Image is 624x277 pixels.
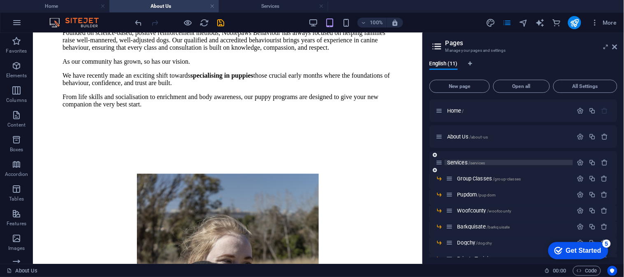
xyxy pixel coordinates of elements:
div: Barkquisate/barkquisate [455,224,573,229]
span: English (11) [429,59,458,70]
h3: Manage your pages and settings [445,47,601,54]
div: Settings [577,133,584,140]
span: /barkquisate [487,225,510,229]
div: Duplicate [589,159,596,166]
div: Group Classes/group-classes [455,176,573,181]
div: Settings [577,223,584,230]
i: Design (Ctrl+Alt+Y) [486,18,495,28]
p: Tables [9,196,24,202]
p: Boxes [10,146,23,153]
i: Reload page [200,18,209,28]
div: Remove [601,223,608,230]
h4: Services [219,2,328,11]
h6: 100% [370,18,383,28]
div: 5 [61,2,69,10]
div: The startpage cannot be deleted [601,107,608,114]
p: Accordion [5,171,28,178]
span: /private-training [496,257,525,261]
button: pages [502,18,512,28]
span: Open all [497,84,546,89]
i: Save (Ctrl+S) [216,18,226,28]
div: Remove [601,207,608,214]
div: Duplicate [589,133,596,140]
div: Get Started [24,9,60,16]
p: Elements [6,72,27,79]
p: Images [8,245,25,252]
button: save [216,18,226,28]
div: About Us/about-us [445,134,573,139]
span: Click to open page [457,208,512,214]
div: Duplicate [589,223,596,230]
button: More [588,16,620,29]
p: Favorites [6,48,27,54]
p: Content [7,122,26,128]
span: Click to open page [457,224,510,230]
div: Pupdom/pupdom [455,192,573,197]
button: design [486,18,496,28]
h6: Session time [545,266,566,276]
button: undo [134,18,144,28]
p: Columns [6,97,27,104]
i: Commerce [552,18,561,28]
span: More [591,18,617,27]
span: About Us [447,134,488,140]
span: Services [447,159,485,166]
a: Click to cancel selection. Double-click to open Pages [7,266,37,276]
span: Click to open page [457,175,521,182]
div: Get Started 5 items remaining, 0% complete [7,4,67,21]
div: Dogchy/dogchy [455,240,573,245]
i: Undo: Change text (Ctrl+Z) [134,18,144,28]
button: commerce [552,18,561,28]
button: text_generator [535,18,545,28]
button: Click here to leave preview mode and continue editing [183,18,193,28]
h2: Pages [445,39,617,47]
span: /pupdom [478,193,496,197]
div: Remove [601,191,608,198]
div: Settings [577,207,584,214]
span: /group-classes [493,177,521,181]
span: Click to open page [447,108,464,114]
span: /about-us [469,135,488,139]
span: /dogchy [476,241,492,245]
button: Open all [493,80,550,93]
span: Click to open page [457,192,496,198]
div: Language Tabs [429,61,617,76]
span: New page [433,84,486,89]
button: Usercentrics [608,266,617,276]
button: All Settings [553,80,617,93]
img: Editor Logo [47,18,109,28]
div: Services/services [445,160,573,165]
p: Features [7,220,26,227]
div: Remove [601,159,608,166]
div: Private Training/private-training [455,256,573,261]
span: Code [577,266,597,276]
div: Settings [577,175,584,182]
i: On resize automatically adjust zoom level to fit chosen device. [391,19,399,26]
button: Code [573,266,601,276]
div: Settings [577,107,584,114]
span: /services [469,161,485,165]
div: Duplicate [589,191,596,198]
i: Pages (Ctrl+Alt+S) [502,18,512,28]
button: New page [429,80,490,93]
i: Publish [570,18,579,28]
div: Settings [577,191,584,198]
div: Duplicate [589,107,596,114]
span: / [462,109,464,113]
div: Woofcounty/woofcounty [455,208,573,213]
span: All Settings [557,84,614,89]
i: Navigator [519,18,528,28]
span: Click to open page [457,240,492,246]
div: Remove [601,133,608,140]
button: 100% [357,18,387,28]
span: : [559,268,560,274]
span: 00 00 [553,266,566,276]
button: publish [568,16,581,29]
div: Duplicate [589,175,596,182]
span: /woofcounty [487,209,512,213]
div: Settings [577,159,584,166]
button: navigator [519,18,529,28]
div: Duplicate [589,207,596,214]
div: Home/ [445,108,573,113]
h4: About Us [109,2,219,11]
